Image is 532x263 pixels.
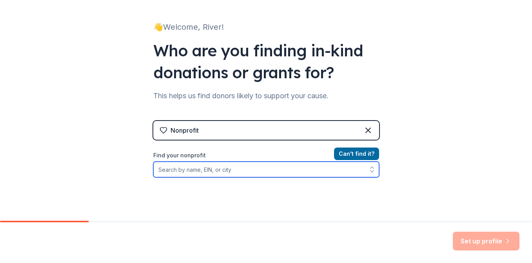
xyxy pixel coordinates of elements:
[153,151,379,160] label: Find your nonprofit
[153,90,379,102] div: This helps us find donors likely to support your cause.
[153,40,379,83] div: Who are you finding in-kind donations or grants for?
[171,126,199,135] div: Nonprofit
[334,148,379,160] button: Can't find it?
[153,162,379,177] input: Search by name, EIN, or city
[153,21,379,33] div: 👋 Welcome, River!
